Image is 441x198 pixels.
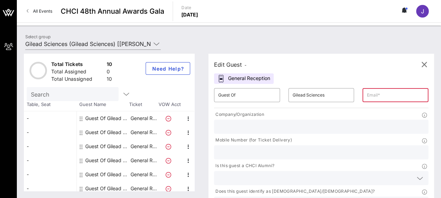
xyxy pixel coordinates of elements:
[107,75,112,84] div: 10
[214,162,274,170] p: Is this guest a CHCI Alumni?
[107,61,112,70] div: 10
[24,153,76,167] div: -
[22,6,56,17] a: All Events
[129,125,158,139] p: General R…
[129,167,158,181] p: General R…
[85,181,129,196] div: Guest Of Gilead Sciences
[24,111,76,125] div: -
[107,68,112,77] div: 0
[157,101,182,108] span: VOW Acct
[146,62,190,75] button: Need Help?
[421,8,424,15] span: J
[33,8,52,14] span: All Events
[218,90,276,101] input: First Name*
[24,139,76,153] div: -
[214,188,375,195] p: Does this guest identify as [DEMOGRAPHIC_DATA]/[DEMOGRAPHIC_DATA]?
[214,73,274,84] div: General Reception
[214,137,292,144] p: Mobile Number (for Ticket Delivery)
[129,139,158,153] p: General R…
[85,153,129,167] div: Guest Of Gilead Sciences
[416,5,429,18] div: J
[85,167,129,181] div: Guest Of Gilead Sciences
[61,6,164,16] span: CHCI 48th Annual Awards Gala
[85,111,129,125] div: Guest Of Gilead Sciences
[214,60,247,70] div: Edit Guest
[129,111,158,125] p: General R…
[245,62,247,68] span: -
[129,153,158,167] p: General R…
[181,4,198,11] p: Date
[24,101,76,108] span: Table, Seat
[293,90,350,101] input: Last Name*
[214,111,264,118] p: Company/Organization
[85,139,129,153] div: Guest Of Gilead Sciences
[152,66,184,72] span: Need Help?
[24,167,76,181] div: -
[181,11,198,18] p: [DATE]
[76,101,129,108] span: Guest Name
[25,34,51,39] label: Select group
[129,101,157,108] span: Ticket
[24,181,76,196] div: -
[51,61,104,70] div: Total Tickets
[24,125,76,139] div: -
[51,68,104,77] div: Total Assigned
[51,75,104,84] div: Total Unassigned
[85,125,129,139] div: Guest Of Gilead Sciences
[129,181,158,196] p: General R…
[367,90,424,101] input: Email*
